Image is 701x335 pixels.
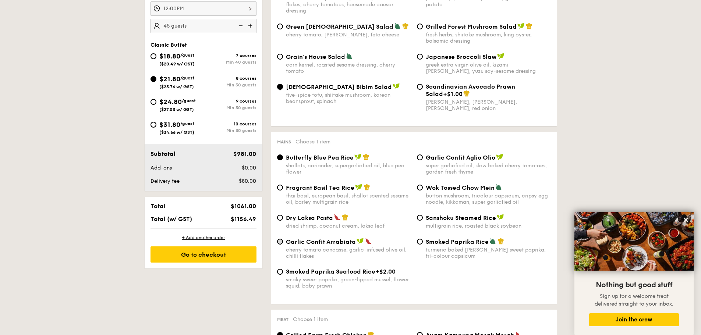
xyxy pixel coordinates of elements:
span: Scandinavian Avocado Prawn Salad [426,83,515,97]
img: icon-vegetarian.fe4039eb.svg [346,53,353,60]
input: Wok Tossed Chow Meinbutton mushroom, tricolour capsicum, cripsy egg noodle, kikkoman, super garli... [417,185,423,190]
input: Green [DEMOGRAPHIC_DATA] Saladcherry tomato, [PERSON_NAME], feta cheese [277,24,283,29]
span: Mains [277,139,291,145]
div: Min 30 guests [203,128,256,133]
span: Subtotal [151,150,176,157]
span: Japanese Broccoli Slaw [426,53,496,60]
span: +$2.00 [375,268,396,275]
img: icon-vegan.f8ff3823.svg [355,184,362,190]
div: corn kernel, roasted sesame dressing, cherry tomato [286,62,411,74]
img: icon-chef-hat.a58ddaea.svg [498,238,504,245]
div: smoky sweet paprika, green-lipped mussel, flower squid, baby prawn [286,277,411,289]
div: Go to checkout [151,246,256,263]
img: icon-vegan.f8ff3823.svg [357,238,364,245]
img: icon-vegan.f8ff3823.svg [517,23,525,29]
span: Delivery fee [151,178,180,184]
span: Fragrant Basil Tea Rice [286,184,354,191]
input: Dry Laksa Pastadried shrimp, coconut cream, laksa leaf [277,215,283,221]
img: icon-chef-hat.a58ddaea.svg [526,23,532,29]
input: Japanese Broccoli Slawgreek extra virgin olive oil, kizami [PERSON_NAME], yuzu soy-sesame dressing [417,54,423,60]
span: Nothing but good stuff [596,281,672,289]
span: ($34.66 w/ GST) [159,130,194,135]
input: Grain's House Saladcorn kernel, roasted sesame dressing, cherry tomato [277,54,283,60]
span: $21.80 [159,75,180,83]
span: /guest [180,121,194,126]
input: Sanshoku Steamed Ricemultigrain rice, roasted black soybean [417,215,423,221]
img: icon-vegetarian.fe4039eb.svg [489,238,496,245]
span: $0.00 [242,165,256,171]
div: fresh herbs, shiitake mushroom, king oyster, balsamic dressing [426,32,551,44]
span: /guest [180,53,194,58]
span: $31.80 [159,121,180,129]
img: icon-vegan.f8ff3823.svg [497,214,504,221]
input: Butterfly Blue Pea Riceshallots, coriander, supergarlicfied oil, blue pea flower [277,154,283,160]
img: icon-vegetarian.fe4039eb.svg [394,23,401,29]
div: dried shrimp, coconut cream, laksa leaf [286,223,411,229]
input: Fragrant Basil Tea Ricethai basil, european basil, shallot scented sesame oil, barley multigrain ... [277,185,283,190]
div: Min 30 guests [203,105,256,110]
span: Green [DEMOGRAPHIC_DATA] Salad [286,23,393,30]
input: $31.80/guest($34.66 w/ GST)10 coursesMin 30 guests [151,122,156,128]
img: icon-chef-hat.a58ddaea.svg [342,214,348,221]
span: /guest [182,98,196,103]
span: Meat [277,317,288,322]
span: $981.00 [233,150,256,157]
input: Grilled Forest Mushroom Saladfresh herbs, shiitake mushroom, king oyster, balsamic dressing [417,24,423,29]
input: Event time [151,1,256,16]
span: Classic Buffet [151,42,187,48]
span: ($27.03 w/ GST) [159,107,194,112]
img: icon-chef-hat.a58ddaea.svg [364,184,370,190]
input: Garlic Confit Aglio Oliosuper garlicfied oil, slow baked cherry tomatoes, garden fresh thyme [417,154,423,160]
span: Sign up for a welcome treat delivered straight to your inbox. [595,293,673,307]
input: Smoked Paprika Riceturmeric baked [PERSON_NAME] sweet paprika, tri-colour capsicum [417,239,423,245]
button: Close [680,214,692,226]
div: super garlicfied oil, slow baked cherry tomatoes, garden fresh thyme [426,163,551,175]
div: [PERSON_NAME], [PERSON_NAME], [PERSON_NAME], red onion [426,99,551,111]
input: $21.80/guest($23.76 w/ GST)8 coursesMin 30 guests [151,76,156,82]
span: [DEMOGRAPHIC_DATA] Bibim Salad [286,83,392,90]
span: Add-ons [151,165,172,171]
div: Min 30 guests [203,82,256,88]
div: multigrain rice, roasted black soybean [426,223,551,229]
span: $1061.00 [231,203,256,210]
span: Grain's House Salad [286,53,345,60]
img: icon-add.58712e84.svg [245,19,256,33]
img: icon-spicy.37a8142b.svg [365,238,372,245]
span: Garlic Confit Aglio Olio [426,154,495,161]
div: five-spice tofu, shiitake mushroom, korean beansprout, spinach [286,92,411,104]
div: thai basil, european basil, shallot scented sesame oil, barley multigrain rice [286,193,411,205]
div: turmeric baked [PERSON_NAME] sweet paprika, tri-colour capsicum [426,247,551,259]
img: icon-chef-hat.a58ddaea.svg [363,154,369,160]
span: Dry Laksa Pasta [286,214,333,221]
span: Choose 1 item [295,139,330,145]
div: shallots, coriander, supergarlicfied oil, blue pea flower [286,163,411,175]
div: 7 courses [203,53,256,58]
img: icon-vegan.f8ff3823.svg [354,154,362,160]
input: Number of guests [151,19,256,33]
input: $18.80/guest($20.49 w/ GST)7 coursesMin 40 guests [151,53,156,59]
img: DSC07876-Edit02-Large.jpeg [574,212,694,271]
span: Smoked Paprika Seafood Rice [286,268,375,275]
img: icon-spicy.37a8142b.svg [334,214,340,221]
img: icon-vegan.f8ff3823.svg [497,53,504,60]
span: $80.00 [239,178,256,184]
input: [DEMOGRAPHIC_DATA] Bibim Saladfive-spice tofu, shiitake mushroom, korean beansprout, spinach [277,84,283,90]
img: icon-vegetarian.fe4039eb.svg [495,184,502,190]
input: Garlic Confit Arrabiatacherry tomato concasse, garlic-infused olive oil, chilli flakes [277,239,283,245]
img: icon-vegan.f8ff3823.svg [496,154,503,160]
img: icon-vegan.f8ff3823.svg [393,83,400,90]
div: cherry tomato concasse, garlic-infused olive oil, chilli flakes [286,247,411,259]
span: ($23.76 w/ GST) [159,84,194,89]
span: Grilled Forest Mushroom Salad [426,23,517,30]
button: Join the crew [589,313,679,326]
div: greek extra virgin olive oil, kizami [PERSON_NAME], yuzu soy-sesame dressing [426,62,551,74]
span: Garlic Confit Arrabiata [286,238,356,245]
div: 9 courses [203,99,256,104]
img: icon-chef-hat.a58ddaea.svg [402,23,409,29]
span: Total [151,203,166,210]
span: $1156.49 [231,215,256,222]
span: Choose 1 item [293,316,328,322]
img: icon-reduce.1d2dbef1.svg [234,19,245,33]
span: Sanshoku Steamed Rice [426,214,496,221]
span: $24.80 [159,98,182,106]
